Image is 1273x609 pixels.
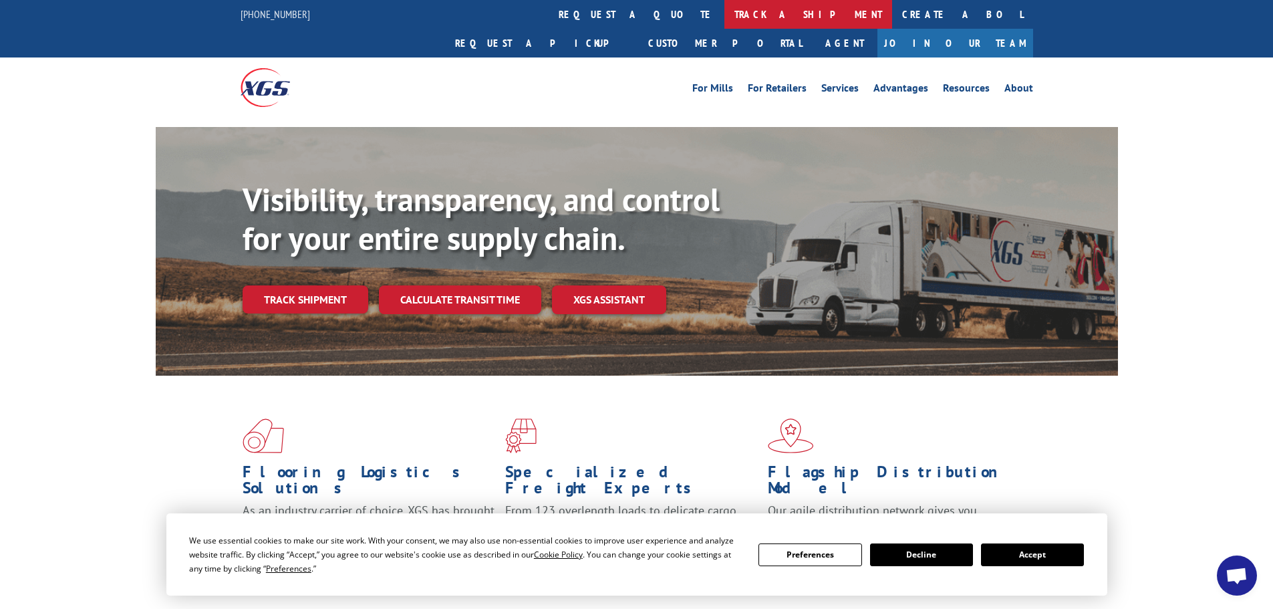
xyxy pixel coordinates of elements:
[552,285,666,314] a: XGS ASSISTANT
[1217,556,1257,596] div: Open chat
[266,563,311,574] span: Preferences
[638,29,812,57] a: Customer Portal
[877,29,1033,57] a: Join Our Team
[243,285,368,314] a: Track shipment
[241,7,310,21] a: [PHONE_NUMBER]
[768,418,814,453] img: xgs-icon-flagship-distribution-model-red
[812,29,877,57] a: Agent
[505,503,758,562] p: From 123 overlength loads to delicate cargo, our experienced staff knows the best way to move you...
[243,503,494,550] span: As an industry carrier of choice, XGS has brought innovation and dedication to flooring logistics...
[768,464,1020,503] h1: Flagship Distribution Model
[748,83,807,98] a: For Retailers
[166,513,1107,596] div: Cookie Consent Prompt
[943,83,990,98] a: Resources
[379,285,541,314] a: Calculate transit time
[758,543,861,566] button: Preferences
[534,549,583,560] span: Cookie Policy
[821,83,859,98] a: Services
[189,533,742,576] div: We use essential cookies to make our site work. With your consent, we may also use non-essential ...
[445,29,638,57] a: Request a pickup
[768,503,1014,534] span: Our agile distribution network gives you nationwide inventory management on demand.
[692,83,733,98] a: For Mills
[243,464,495,503] h1: Flooring Logistics Solutions
[870,543,973,566] button: Decline
[873,83,928,98] a: Advantages
[981,543,1084,566] button: Accept
[1004,83,1033,98] a: About
[505,464,758,503] h1: Specialized Freight Experts
[243,178,720,259] b: Visibility, transparency, and control for your entire supply chain.
[505,418,537,453] img: xgs-icon-focused-on-flooring-red
[243,418,284,453] img: xgs-icon-total-supply-chain-intelligence-red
